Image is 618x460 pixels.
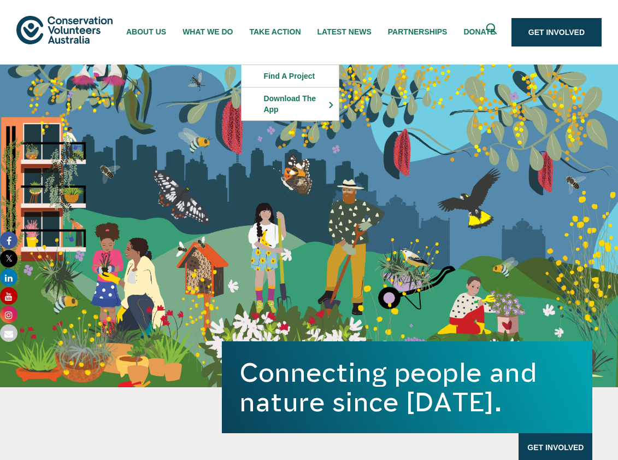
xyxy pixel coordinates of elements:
a: Find a project [242,65,339,87]
span: About Us [126,27,166,36]
span: What We Do [183,27,233,36]
li: Download the app [241,87,339,121]
img: logo.svg [16,16,113,44]
span: Take Action [249,27,301,36]
button: Expand search box Close search box [480,19,506,45]
a: Get Involved [511,18,602,46]
span: Expand search box [486,24,499,42]
a: Download the app [242,88,339,120]
span: Latest News [317,27,372,36]
span: Partnerships [388,27,448,36]
h1: Connecting people and nature since [DATE]. [239,358,575,417]
span: Donate [463,27,495,36]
